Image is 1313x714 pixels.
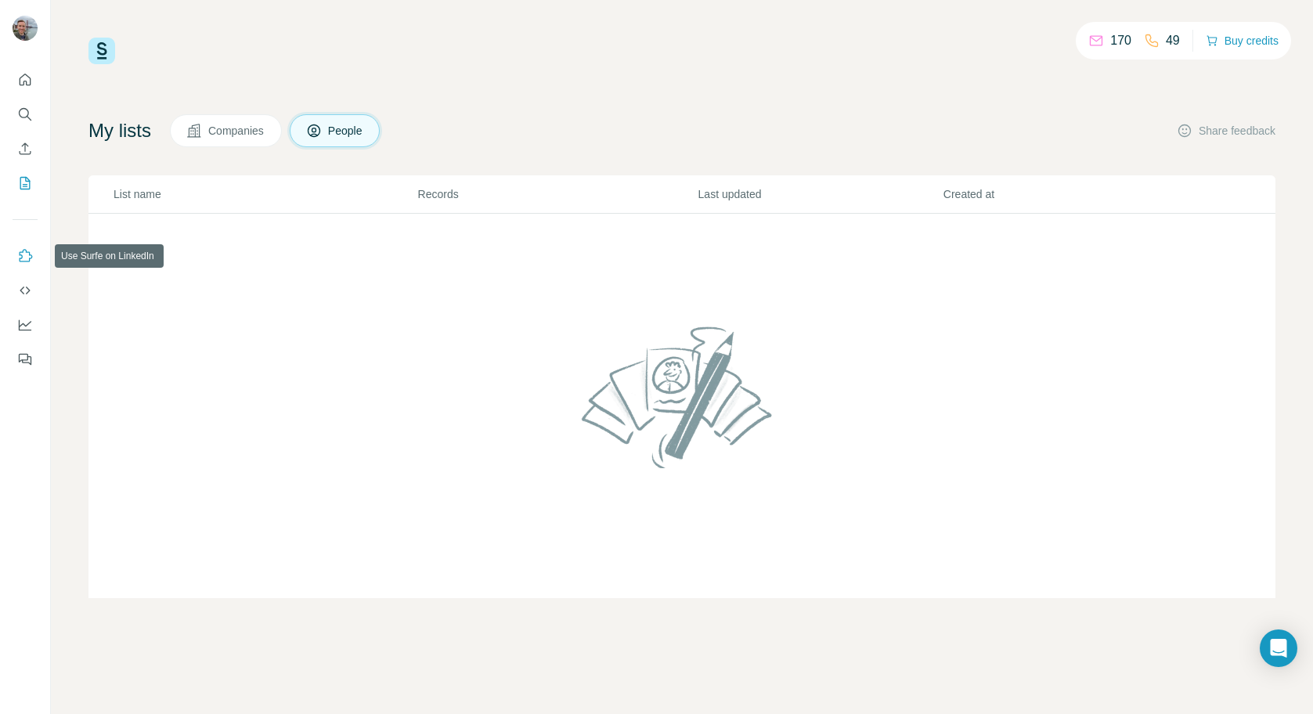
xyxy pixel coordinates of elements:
[13,66,38,94] button: Quick start
[88,38,115,64] img: Surfe Logo
[13,16,38,41] img: Avatar
[418,186,697,202] p: Records
[13,242,38,270] button: Use Surfe on LinkedIn
[13,100,38,128] button: Search
[13,345,38,373] button: Feedback
[328,123,364,139] span: People
[698,186,942,202] p: Last updated
[13,169,38,197] button: My lists
[1110,31,1131,50] p: 170
[208,123,265,139] span: Companies
[1177,123,1275,139] button: Share feedback
[943,186,1187,202] p: Created at
[13,276,38,305] button: Use Surfe API
[114,186,417,202] p: List name
[88,118,151,143] h4: My lists
[575,313,788,481] img: No lists found
[13,311,38,339] button: Dashboard
[1206,30,1279,52] button: Buy credits
[13,135,38,163] button: Enrich CSV
[1166,31,1180,50] p: 49
[1260,629,1297,667] div: Open Intercom Messenger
